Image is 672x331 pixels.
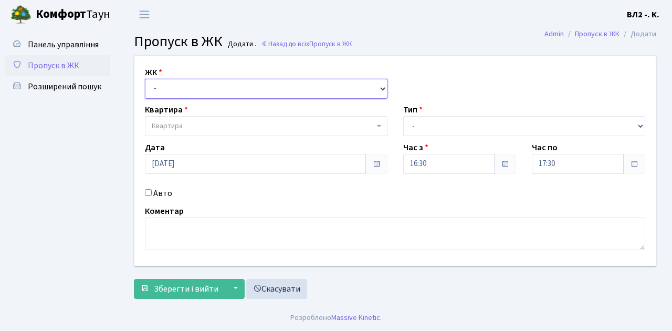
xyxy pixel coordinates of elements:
[36,6,110,24] span: Таун
[145,141,165,154] label: Дата
[226,40,256,49] small: Додати .
[153,187,172,200] label: Авто
[154,283,218,295] span: Зберегти і вийти
[28,60,79,71] span: Пропуск в ЖК
[134,31,223,52] span: Пропуск в ЖК
[575,28,619,39] a: Пропуск в ЖК
[627,8,659,21] a: ВЛ2 -. К.
[331,312,380,323] a: Massive Kinetic
[246,279,307,299] a: Скасувати
[5,34,110,55] a: Панель управління
[134,279,225,299] button: Зберегти і вийти
[627,9,659,20] b: ВЛ2 -. К.
[152,121,183,131] span: Квартира
[5,76,110,97] a: Розширений пошук
[261,39,352,49] a: Назад до всіхПропуск в ЖК
[529,23,672,45] nav: breadcrumb
[145,205,184,218] label: Коментар
[544,28,564,39] a: Admin
[131,6,157,23] button: Переключити навігацію
[403,141,428,154] label: Час з
[145,104,188,116] label: Квартира
[10,4,31,25] img: logo.png
[5,55,110,76] a: Пропуск в ЖК
[532,141,558,154] label: Час по
[28,39,99,50] span: Панель управління
[145,66,162,79] label: ЖК
[36,6,86,23] b: Комфорт
[290,312,382,324] div: Розроблено .
[619,28,656,40] li: Додати
[28,81,101,92] span: Розширений пошук
[403,104,423,116] label: Тип
[309,39,352,49] span: Пропуск в ЖК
